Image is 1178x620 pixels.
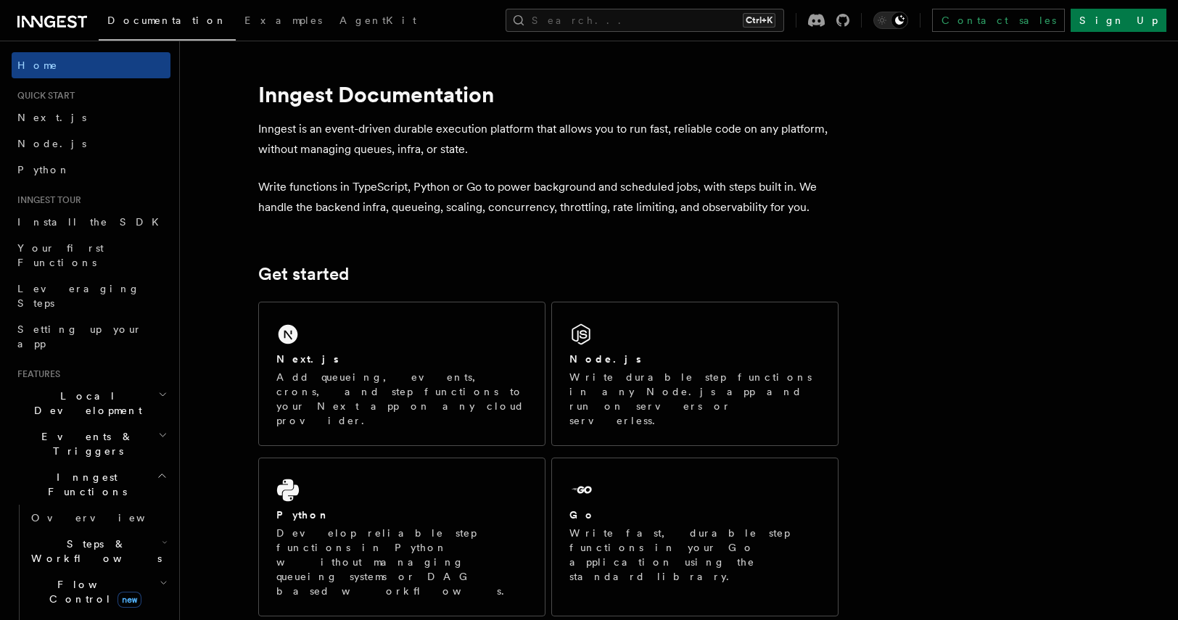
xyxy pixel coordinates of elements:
[569,526,820,584] p: Write fast, durable step functions in your Go application using the standard library.
[12,194,81,206] span: Inngest tour
[258,119,839,160] p: Inngest is an event-driven durable execution platform that allows you to run fast, reliable code ...
[873,12,908,29] button: Toggle dark mode
[31,512,181,524] span: Overview
[569,370,820,428] p: Write durable step functions in any Node.js app and run on servers or serverless.
[258,264,349,284] a: Get started
[12,423,170,464] button: Events & Triggers
[17,216,168,228] span: Install the SDK
[506,9,784,32] button: Search...Ctrl+K
[12,368,60,380] span: Features
[569,508,596,522] h2: Go
[258,458,545,616] a: PythonDevelop reliable step functions in Python without managing queueing systems or DAG based wo...
[12,52,170,78] a: Home
[118,592,141,608] span: new
[25,571,170,612] button: Flow Controlnew
[569,352,641,366] h2: Node.js
[12,235,170,276] a: Your first Functions
[17,164,70,175] span: Python
[244,15,322,26] span: Examples
[331,4,425,39] a: AgentKit
[25,537,162,566] span: Steps & Workflows
[12,429,158,458] span: Events & Triggers
[25,505,170,531] a: Overview
[551,302,839,446] a: Node.jsWrite durable step functions in any Node.js app and run on servers or serverless.
[276,526,527,598] p: Develop reliable step functions in Python without managing queueing systems or DAG based workflows.
[258,81,839,107] h1: Inngest Documentation
[17,242,104,268] span: Your first Functions
[12,157,170,183] a: Python
[17,58,58,73] span: Home
[258,177,839,218] p: Write functions in TypeScript, Python or Go to power background and scheduled jobs, with steps bu...
[12,276,170,316] a: Leveraging Steps
[12,90,75,102] span: Quick start
[339,15,416,26] span: AgentKit
[12,389,158,418] span: Local Development
[276,508,330,522] h2: Python
[25,531,170,571] button: Steps & Workflows
[12,209,170,235] a: Install the SDK
[12,470,157,499] span: Inngest Functions
[932,9,1065,32] a: Contact sales
[12,464,170,505] button: Inngest Functions
[258,302,545,446] a: Next.jsAdd queueing, events, crons, and step functions to your Next app on any cloud provider.
[551,458,839,616] a: GoWrite fast, durable step functions in your Go application using the standard library.
[276,352,339,366] h2: Next.js
[17,283,140,309] span: Leveraging Steps
[25,577,160,606] span: Flow Control
[17,323,142,350] span: Setting up your app
[107,15,227,26] span: Documentation
[12,383,170,423] button: Local Development
[743,13,775,28] kbd: Ctrl+K
[236,4,331,39] a: Examples
[12,104,170,131] a: Next.js
[12,316,170,357] a: Setting up your app
[99,4,236,41] a: Documentation
[12,131,170,157] a: Node.js
[17,138,86,149] span: Node.js
[1071,9,1166,32] a: Sign Up
[17,112,86,123] span: Next.js
[276,370,527,428] p: Add queueing, events, crons, and step functions to your Next app on any cloud provider.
